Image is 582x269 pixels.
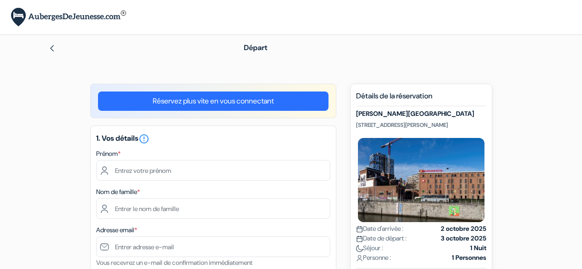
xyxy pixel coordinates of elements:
strong: 1 Personnes [452,253,486,263]
a: error_outline [138,133,150,143]
small: Vous recevrez un e-mail de confirmation immédiatement [96,258,253,267]
img: user_icon.svg [356,255,363,262]
label: Nom de famille [96,187,140,197]
strong: 2 octobre 2025 [441,224,486,234]
input: Entrez votre prénom [96,160,330,181]
img: AubergesDeJeunesse.com [11,8,126,27]
span: Séjour : [356,243,383,253]
h5: [PERSON_NAME][GEOGRAPHIC_DATA] [356,110,486,118]
img: calendar.svg [356,226,363,233]
strong: 3 octobre 2025 [441,234,486,243]
span: Personne : [356,253,391,263]
h5: 1. Vos détails [96,133,330,144]
span: Date d'arrivée : [356,224,403,234]
img: moon.svg [356,245,363,252]
input: Entrer adresse e-mail [96,236,330,257]
p: [STREET_ADDRESS][PERSON_NAME] [356,121,486,129]
a: Réservez plus vite en vous connectant [98,92,328,111]
strong: 1 Nuit [470,243,486,253]
label: Prénom [96,149,121,159]
label: Adresse email [96,225,137,235]
input: Entrer le nom de famille [96,198,330,219]
i: error_outline [138,133,150,144]
img: calendar.svg [356,235,363,242]
span: Départ [244,43,267,52]
h5: Détails de la réservation [356,92,486,106]
span: Date de départ : [356,234,407,243]
img: left_arrow.svg [48,45,56,52]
